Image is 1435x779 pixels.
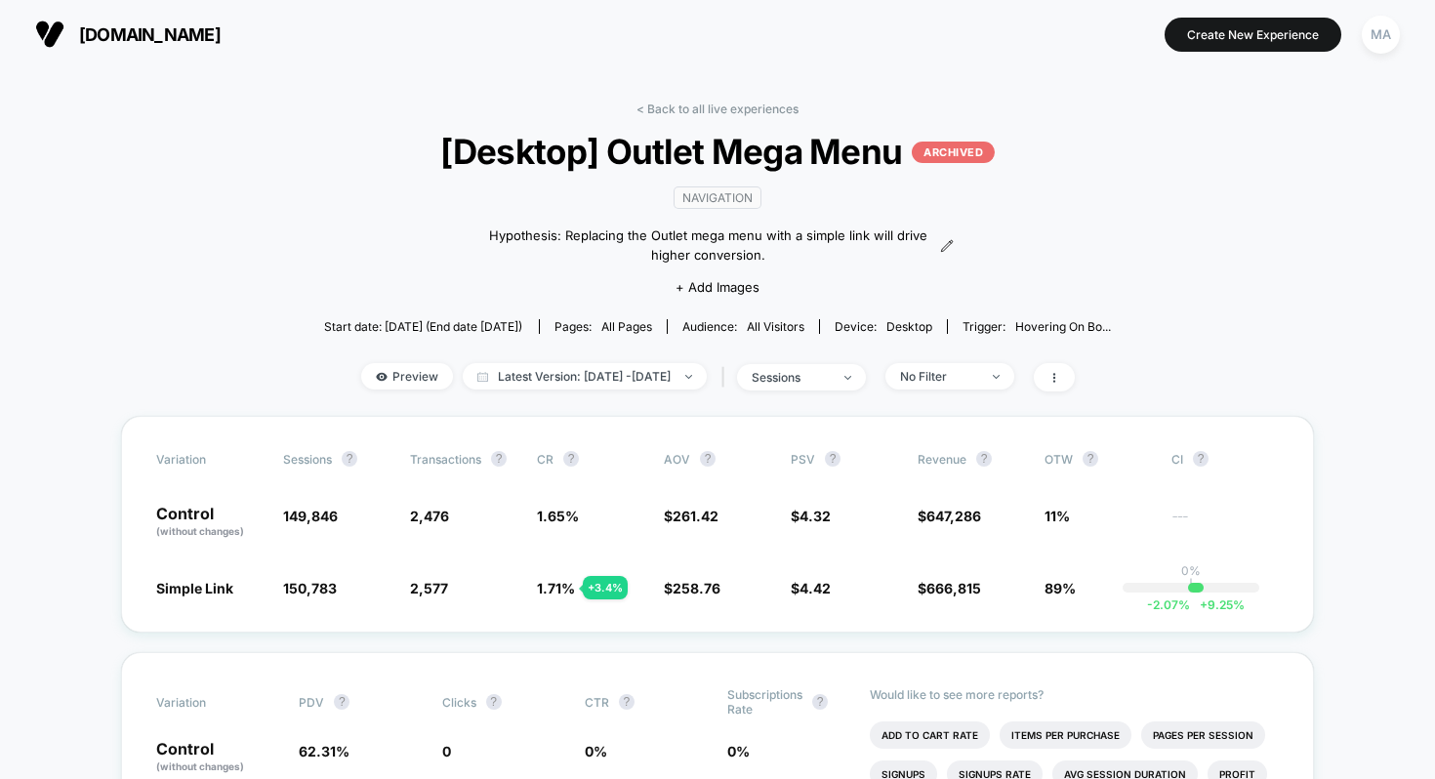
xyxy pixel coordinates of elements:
span: 4.42 [799,580,831,596]
span: All Visitors [747,319,804,334]
a: < Back to all live experiences [636,102,799,116]
button: ? [825,451,840,467]
span: Simple Link [156,580,233,596]
p: 0% [1181,563,1201,578]
button: [DOMAIN_NAME] [29,19,226,50]
span: -2.07 % [1147,597,1190,612]
div: sessions [752,370,830,385]
span: desktop [886,319,932,334]
span: 9.25 % [1190,597,1245,612]
span: + Add Images [676,279,759,295]
span: 1.65 % [537,508,579,524]
span: Variation [156,451,264,467]
span: $ [664,508,718,524]
button: ? [1083,451,1098,467]
span: $ [664,580,720,596]
span: (without changes) [156,760,244,772]
button: ? [491,451,507,467]
span: 666,815 [926,580,981,596]
button: ? [1193,451,1209,467]
li: Pages Per Session [1141,721,1265,749]
span: 1.71 % [537,580,575,596]
span: navigation [674,186,761,209]
span: OTW [1045,451,1152,467]
span: 89% [1045,580,1076,596]
span: Hypothesis: Replacing the Outlet mega menu with a simple link will drive higher conversion. [481,226,935,265]
button: ? [700,451,716,467]
button: ? [334,694,349,710]
button: ? [563,451,579,467]
span: Transactions [410,452,481,467]
img: calendar [477,372,488,382]
button: ? [486,694,502,710]
button: ? [619,694,635,710]
span: [DOMAIN_NAME] [79,24,221,45]
span: + [1200,597,1208,612]
span: 149,846 [283,508,338,524]
span: 4.32 [799,508,831,524]
span: Variation [156,687,264,717]
span: [Desktop] Outlet Mega Menu [363,131,1072,172]
span: PDV [299,695,324,710]
div: No Filter [900,369,978,384]
span: 0 % [585,743,607,759]
span: | [717,363,737,391]
span: 2,577 [410,580,448,596]
span: 0 % [727,743,750,759]
p: Control [156,506,264,539]
div: Trigger: [963,319,1111,334]
span: $ [918,580,981,596]
span: 150,783 [283,580,337,596]
span: 2,476 [410,508,449,524]
span: 62.31 % [299,743,349,759]
span: Hovering on bo... [1015,319,1111,334]
span: CR [537,452,553,467]
span: Start date: [DATE] (End date [DATE]) [324,319,522,334]
span: $ [791,508,831,524]
span: CTR [585,695,609,710]
span: Preview [361,363,453,389]
img: end [844,376,851,380]
span: Latest Version: [DATE] - [DATE] [463,363,707,389]
span: $ [791,580,831,596]
img: end [993,375,1000,379]
p: Control [156,741,279,774]
div: Audience: [682,319,804,334]
span: all pages [601,319,652,334]
span: (without changes) [156,525,244,537]
span: 258.76 [673,580,720,596]
li: Add To Cart Rate [870,721,990,749]
span: 11% [1045,508,1070,524]
div: MA [1362,16,1400,54]
button: ? [812,694,828,710]
span: 261.42 [673,508,718,524]
button: ? [976,451,992,467]
span: Revenue [918,452,966,467]
p: | [1189,578,1193,593]
span: 0 [442,743,451,759]
img: Visually logo [35,20,64,49]
img: end [685,375,692,379]
span: 647,286 [926,508,981,524]
p: ARCHIVED [912,142,995,163]
div: + 3.4 % [583,576,628,599]
span: PSV [791,452,815,467]
div: Pages: [554,319,652,334]
li: Items Per Purchase [1000,721,1131,749]
button: ? [342,451,357,467]
button: MA [1356,15,1406,55]
span: Device: [819,319,947,334]
span: --- [1171,511,1279,539]
p: Would like to see more reports? [870,687,1279,702]
span: AOV [664,452,690,467]
span: Subscriptions Rate [727,687,802,717]
span: $ [918,508,981,524]
span: Sessions [283,452,332,467]
span: Clicks [442,695,476,710]
span: CI [1171,451,1279,467]
button: Create New Experience [1165,18,1341,52]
